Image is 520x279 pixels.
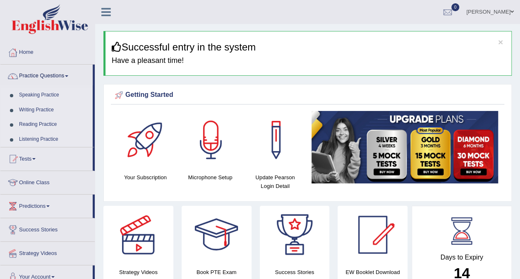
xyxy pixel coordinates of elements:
[260,268,330,277] h4: Success Stories
[15,132,93,147] a: Listening Practice
[451,3,460,11] span: 0
[421,254,502,261] h4: Days to Expiry
[338,268,407,277] h4: EW Booklet Download
[312,111,498,183] img: small5.jpg
[0,242,95,262] a: Strategy Videos
[117,173,174,182] h4: Your Subscription
[112,42,505,53] h3: Successful entry in the system
[113,89,502,101] div: Getting Started
[182,268,252,277] h4: Book PTE Exam
[15,88,93,103] a: Speaking Practice
[0,147,93,168] a: Tests
[0,195,93,215] a: Predictions
[0,65,93,85] a: Practice Questions
[103,268,173,277] h4: Strategy Videos
[0,41,95,62] a: Home
[498,38,503,46] button: ×
[0,171,95,192] a: Online Class
[0,218,95,239] a: Success Stories
[15,103,93,118] a: Writing Practice
[15,117,93,132] a: Reading Practice
[247,173,304,190] h4: Update Pearson Login Detail
[182,173,239,182] h4: Microphone Setup
[112,57,505,65] h4: Have a pleasant time!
